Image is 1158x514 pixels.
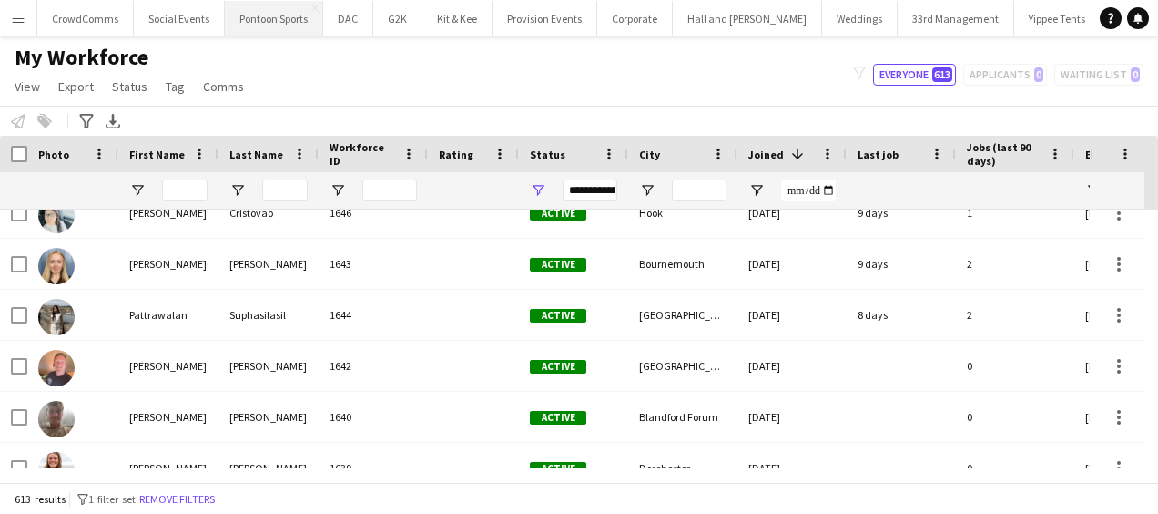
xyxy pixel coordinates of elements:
button: Kit & Kee [422,1,493,36]
img: Henry Ellis [38,401,75,437]
div: [DATE] [737,290,847,340]
div: Bournemouth [628,239,737,289]
input: Joined Filter Input [781,180,836,201]
span: Status [112,78,147,95]
span: 613 [932,67,952,82]
span: Email [1085,148,1114,161]
span: Joined [748,148,784,161]
button: Everyone613 [873,64,956,86]
div: [DATE] [737,188,847,238]
button: Open Filter Menu [229,182,246,199]
span: Active [530,207,586,221]
span: Export [58,78,94,95]
img: Pattrawalan Suphasilasil [38,299,75,335]
div: 0 [956,443,1074,493]
div: Dorchester [628,443,737,493]
input: First Name Filter Input [162,180,208,201]
span: Jobs (last 90 days) [967,140,1041,168]
span: Comms [203,78,244,95]
div: [DATE] [737,239,847,289]
div: Pattrawalan [118,290,218,340]
img: Harriet Holmes [38,248,75,284]
div: Suphasilasil [218,290,319,340]
span: Last job [858,148,899,161]
button: CrowdComms [37,1,134,36]
input: City Filter Input [672,180,726,201]
app-action-btn: Export XLSX [102,110,124,132]
div: 9 days [847,239,956,289]
span: 1 filter set [88,492,136,506]
div: [PERSON_NAME] [218,392,319,442]
button: Yippee Tents [1014,1,1101,36]
div: [DATE] [737,341,847,391]
div: Blandford Forum [628,392,737,442]
button: Open Filter Menu [748,182,765,199]
span: Active [530,360,586,374]
span: View [15,78,40,95]
div: 9 days [847,188,956,238]
div: 2 [956,290,1074,340]
span: City [639,148,660,161]
img: Amelia Fleming [38,452,75,488]
div: [PERSON_NAME] [218,239,319,289]
button: Social Events [134,1,225,36]
button: DAC [323,1,373,36]
div: 1644 [319,290,428,340]
app-action-btn: Advanced filters [76,110,97,132]
div: [GEOGRAPHIC_DATA], [GEOGRAPHIC_DATA] [628,341,737,391]
div: [PERSON_NAME] [118,443,218,493]
div: 1643 [319,239,428,289]
div: 0 [956,392,1074,442]
div: 0 [956,341,1074,391]
span: Photo [38,148,69,161]
button: Open Filter Menu [330,182,346,199]
button: Weddings [822,1,898,36]
span: Last Name [229,148,283,161]
a: Export [51,75,101,98]
div: [PERSON_NAME] [218,443,319,493]
span: First Name [129,148,185,161]
div: [GEOGRAPHIC_DATA] [628,290,737,340]
div: [DATE] [737,443,847,493]
div: Cristovao [218,188,319,238]
button: Open Filter Menu [639,182,655,199]
button: Provision Events [493,1,597,36]
img: Mary Cristovao [38,197,75,233]
input: Last Name Filter Input [262,180,308,201]
span: Tag [166,78,185,95]
div: [PERSON_NAME] [118,341,218,391]
button: Remove filters [136,489,218,509]
button: Pontoon Sports [225,1,323,36]
button: Open Filter Menu [1085,182,1102,199]
span: Active [530,258,586,272]
div: 1 [956,188,1074,238]
img: James Gannaway [38,350,75,386]
div: [PERSON_NAME] [118,239,218,289]
div: Hook [628,188,737,238]
a: View [7,75,47,98]
div: 1639 [319,443,428,493]
button: 33rd Management [898,1,1014,36]
div: 8 days [847,290,956,340]
a: Status [105,75,155,98]
input: Workforce ID Filter Input [362,180,417,201]
button: G2K [373,1,422,36]
button: Corporate [597,1,673,36]
div: [DATE] [737,392,847,442]
a: Comms [196,75,251,98]
div: 1642 [319,341,428,391]
button: Open Filter Menu [530,182,546,199]
span: Active [530,462,586,476]
span: Status [530,148,565,161]
button: Hall and [PERSON_NAME] [673,1,822,36]
div: [PERSON_NAME] [118,188,218,238]
span: Active [530,411,586,425]
div: 1646 [319,188,428,238]
a: Tag [158,75,192,98]
div: [PERSON_NAME] [118,392,218,442]
button: Open Filter Menu [129,182,146,199]
span: Rating [439,148,473,161]
span: My Workforce [15,44,148,71]
div: 1640 [319,392,428,442]
span: Workforce ID [330,140,395,168]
